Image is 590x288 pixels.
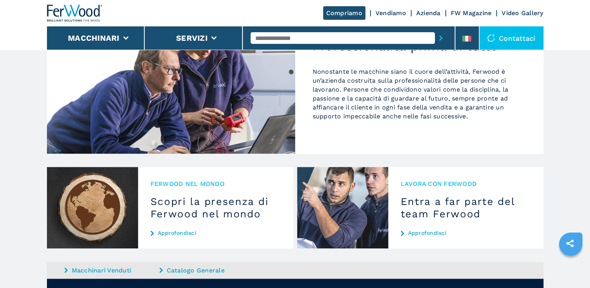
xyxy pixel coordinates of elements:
a: Compriamo [323,6,365,20]
iframe: Chat [557,253,584,282]
img: Scopri la presenza di Ferwood nel mondo [47,167,138,248]
h3: Scopri la presenza di Ferwood nel mondo [151,195,281,220]
a: Approfondisci [401,230,531,236]
a: Approfondisci [151,230,281,236]
div: Contattaci [479,26,543,50]
a: Macchinari Venduti [64,266,157,275]
img: Contattaci [487,34,495,42]
a: sharethis [560,234,580,253]
a: Azienda [416,9,441,17]
button: submit-button [435,29,447,47]
a: Video Gallery [502,9,543,17]
img: Entra a far parte del team Ferwood [297,167,388,248]
a: Vendiamo [375,9,406,17]
a: FW Magazine [451,9,492,17]
p: Nonostante le macchine siano il cuore dell’attività, Ferwood è un’azienda costruita sulla profess... [313,67,526,121]
span: Ferwood nel mondo [151,179,281,188]
h3: Entra a far parte del team Ferwood [401,195,531,220]
img: Professionalità prima di tutto [47,17,295,154]
a: Catalogo Generale [159,266,253,275]
button: Servizi [176,33,208,43]
span: Lavora con Ferwood [401,179,531,188]
button: Macchinari [68,33,119,43]
img: Ferwood [47,5,103,22]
